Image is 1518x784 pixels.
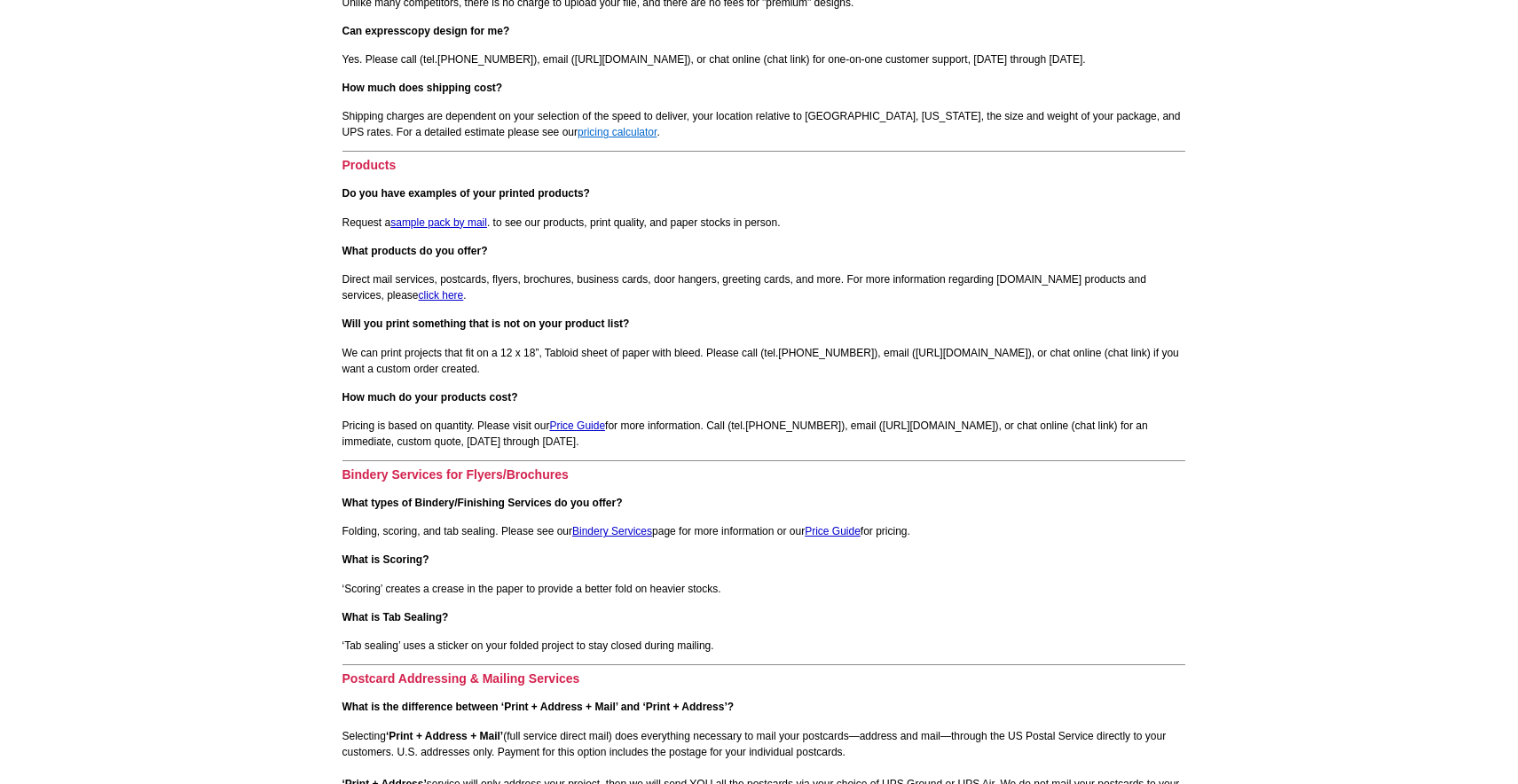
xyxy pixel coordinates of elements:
[342,345,1185,377] p: We can print projects that fit on a 12 x 18”, Tabloid sheet of paper with bleed. Please call (tel...
[342,701,1185,713] h4: What is the difference between ‘Print + Address + Mail’ and ‘Print + Address’?
[549,419,605,432] a: Price Guide
[342,157,1185,173] h3: Products
[342,670,1185,686] h3: Postcard Addressing & Mailing Services
[342,271,1185,303] p: Direct mail services, postcards, flyers, brochures, business cards, door hangers, greeting cards,...
[572,525,652,537] a: Bindery Services
[342,466,1185,482] h3: Bindery Services for Flyers/Brochures
[342,245,1185,257] h4: What products do you offer?
[342,25,1185,37] h4: Can expresscopy design for me?
[342,391,1185,404] h4: How much do your products cost?
[805,525,861,537] a: Price Guide
[342,215,1185,231] p: Request a . to see our products, print quality, and paper stocks in person.
[342,318,1185,330] h4: Will you print something that is not on your product list?
[342,418,1185,450] p: Pricing is based on quantity. Please visit our for more information. Call (tel.[PHONE_NUMBER]), e...
[342,638,1185,654] p: ‘Tab sealing’ uses a sticker on your folded project to stay closed during mailing.
[386,730,503,742] strong: ‘Print + Address + Mail’
[578,126,657,138] a: pricing calculator
[342,51,1185,67] p: Yes. Please call (tel.[PHONE_NUMBER]), email ([URL][DOMAIN_NAME]), or chat online (chat link) for...
[342,581,1185,597] p: ‘Scoring’ creates a crease in the paper to provide a better fold on heavier stocks.
[342,187,1185,200] h4: Do you have examples of your printed products?
[1163,372,1518,784] iframe: LiveChat chat widget
[390,216,487,229] a: sample pack by mail
[342,523,1185,539] p: Folding, scoring, and tab sealing. Please see our page for more information or our for pricing.
[342,553,1185,566] h4: What is Scoring?
[342,108,1185,140] p: Shipping charges are dependent on your selection of the speed to deliver, your location relative ...
[419,289,464,302] a: click here
[342,82,1185,94] h4: How much does shipping cost?
[342,611,1185,623] h4: What is Tab Sealing?
[342,497,1185,509] h4: What types of Bindery/Finishing Services do you offer?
